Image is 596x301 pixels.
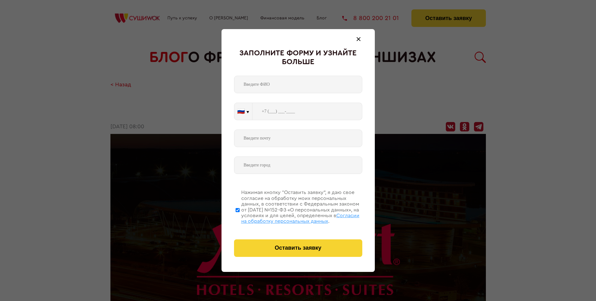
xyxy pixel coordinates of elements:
span: Согласии на обработку персональных данных [241,213,359,224]
input: Введите город [234,156,362,174]
div: Заполните форму и узнайте больше [234,49,362,66]
button: Оставить заявку [234,239,362,257]
input: Введите ФИО [234,76,362,93]
input: +7 (___) ___-____ [252,103,362,120]
input: Введите почту [234,130,362,147]
button: 🇷🇺 [234,103,252,120]
div: Нажимая кнопку “Оставить заявку”, я даю свое согласие на обработку моих персональных данных, в со... [241,190,362,224]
